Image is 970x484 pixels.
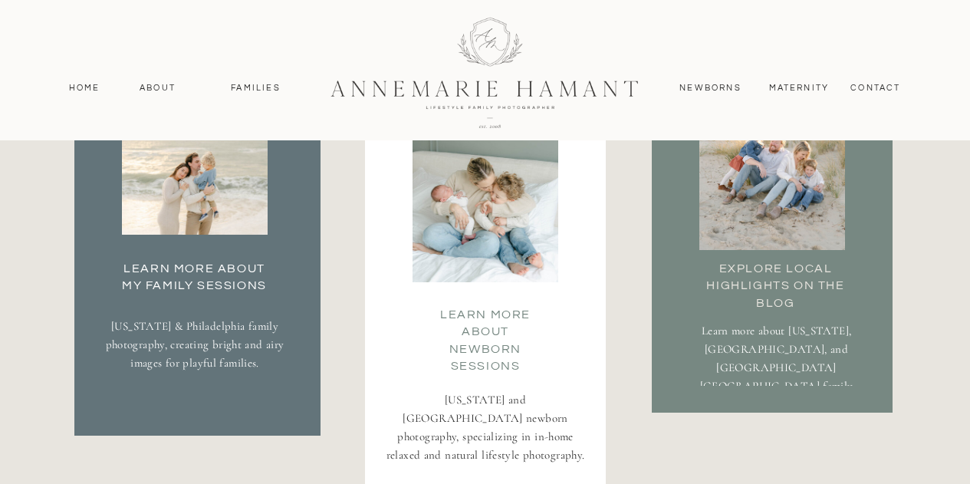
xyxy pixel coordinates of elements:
a: Families [222,81,291,95]
p: [US_STATE] and [GEOGRAPHIC_DATA] newborn photography, specializing in in-home relaxed and natural... [386,390,586,469]
a: About [136,81,180,95]
p: Learn more about [US_STATE], [GEOGRAPHIC_DATA], and [GEOGRAPHIC_DATA] [GEOGRAPHIC_DATA] family ac... [677,321,876,386]
a: Explore local highlights on the blog [689,260,863,291]
a: Newborns [674,81,748,95]
p: [US_STATE] & Philadelphia family photography, creating bright and airy images for playful families. [106,317,284,403]
p: 03 [705,2,848,71]
a: contact [843,81,909,95]
a: Home [62,81,107,95]
a: Learn more about Newborn Sessions [431,306,541,337]
p: 01 [120,2,270,77]
a: MAternity [769,81,828,95]
a: Learn More about my family Sessions [114,260,275,291]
